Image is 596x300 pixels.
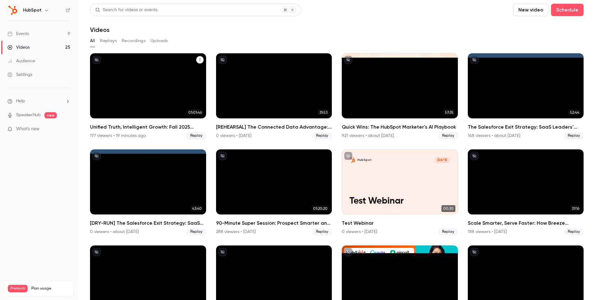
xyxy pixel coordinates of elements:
[342,133,394,139] div: 921 viewers • about [DATE]
[90,53,206,139] li: Unified Truth, Intelligent Growth: Fall 2025 Spotlight Product Reveal
[151,36,168,46] button: Uploads
[312,132,332,139] span: Replay
[122,36,146,46] button: Recordings
[216,149,332,236] li: 90-Minute Super Session: Prospect Smarter and Close Faster in Sales Hub
[31,286,70,291] span: Plan usage
[342,219,458,227] h2: Test Webinar
[357,158,372,162] p: HubSpot
[93,152,101,160] button: unpublished
[63,126,70,132] iframe: Noticeable Trigger
[342,123,458,131] h2: Quick Wins: The HubSpot Marketer's AI Playbook
[90,123,206,131] h2: Unified Truth, Intelligent Growth: Fall 2025 Spotlight Product Reveal
[7,44,29,51] div: Videos
[513,4,549,16] button: New video
[7,98,70,104] li: help-dropdown-opener
[435,157,450,163] span: [DATE]
[470,56,478,64] button: unpublished
[95,7,157,13] div: Search for videos or events
[443,109,455,116] span: 57:35
[23,7,42,13] h6: HubSpot
[44,112,57,118] span: new
[564,132,584,139] span: Replay
[90,4,584,296] section: Videos
[318,109,329,116] span: 31:53
[468,149,584,236] li: Scale Smarter, Serve Faster: How Breeze Customer Agent Helps Your Team Win
[90,149,206,236] li: [DRY-RUN] The Salesforce Exit Strategy: SaaS Leaders' Journeys to HubSpot's Unified Platform
[344,56,352,64] button: unpublished
[468,219,584,227] h2: Scale Smarter, Serve Faster: How Breeze Customer Agent Helps Your Team Win
[16,98,25,104] span: Help
[344,152,352,160] button: unpublished
[219,56,227,64] button: unpublished
[468,133,520,139] div: 148 viewers • about [DATE]
[342,149,458,236] li: Test Webinar
[342,53,458,139] a: 57:35Quick Wins: The HubSpot Marketer's AI Playbook921 viewers • about [DATE]Replay
[470,152,478,160] button: unpublished
[8,5,18,15] img: HubSpot
[468,53,584,139] a: 52:44The Salesforce Exit Strategy: SaaS Leaders' Journeys to HubSpot's Unified Platform148 viewer...
[216,133,251,139] div: 0 viewers • [DATE]
[468,149,584,236] a: 37:16Scale Smarter, Serve Faster: How Breeze Customer Agent Helps Your Team Win188 viewers • [DAT...
[93,56,101,64] button: unpublished
[90,26,110,33] h1: Videos
[344,248,352,256] button: unpublished
[216,53,332,139] li: [REHEARSAL] The Connected Data Advantage: Maximizing ROI from In-Person Events
[468,229,507,235] div: 188 viewers • [DATE]
[342,149,458,236] a: Test WebinarHubSpot[DATE]Test Webinar00:30Test Webinar0 viewers • [DATE]Replay
[90,36,95,46] button: All
[187,132,206,139] span: Replay
[7,31,29,37] div: Events
[564,228,584,236] span: Replay
[468,53,584,139] li: The Salesforce Exit Strategy: SaaS Leaders' Journeys to HubSpot's Unified Platform
[90,229,139,235] div: 0 viewers • about [DATE]
[187,109,204,116] span: 01:01:46
[100,36,117,46] button: Replays
[216,53,332,139] a: 31:53[REHEARSAL] The Connected Data Advantage: Maximizing ROI from In-Person Events0 viewers • [D...
[438,228,458,236] span: Replay
[350,157,355,163] img: Test Webinar
[90,133,146,139] div: 177 viewers • 19 minutes ago
[216,229,256,235] div: 288 viewers • [DATE]
[570,205,581,212] span: 37:16
[342,229,377,235] div: 0 viewers • [DATE]
[8,285,28,292] span: Premium
[438,132,458,139] span: Replay
[90,219,206,227] h2: [DRY-RUN] The Salesforce Exit Strategy: SaaS Leaders' Journeys to HubSpot's Unified Platform
[16,126,39,132] span: What's new
[7,72,32,78] div: Settings
[470,248,478,256] button: unpublished
[551,4,584,16] button: Schedule
[90,53,206,139] a: 01:01:46Unified Truth, Intelligent Growth: Fall 2025 Spotlight Product Reveal177 viewers • 19 min...
[187,228,206,236] span: Replay
[441,205,455,212] span: 00:30
[216,149,332,236] a: 01:20:2090-Minute Super Session: Prospect Smarter and Close Faster in Sales Hub288 viewers • [DAT...
[93,248,101,256] button: unpublished
[568,109,581,116] span: 52:44
[219,152,227,160] button: unpublished
[216,219,332,227] h2: 90-Minute Super Session: Prospect Smarter and Close Faster in Sales Hub
[16,112,41,118] a: SpeakerHub
[90,149,206,236] a: 43:40[DRY-RUN] The Salesforce Exit Strategy: SaaS Leaders' Journeys to HubSpot's Unified Platform...
[342,53,458,139] li: Quick Wins: The HubSpot Marketer's AI Playbook
[190,205,204,212] span: 43:40
[468,123,584,131] h2: The Salesforce Exit Strategy: SaaS Leaders' Journeys to HubSpot's Unified Platform
[311,205,329,212] span: 01:20:20
[216,123,332,131] h2: [REHEARSAL] The Connected Data Advantage: Maximizing ROI from In-Person Events
[312,228,332,236] span: Replay
[350,196,450,207] p: Test Webinar
[219,248,227,256] button: unpublished
[7,58,35,64] div: Audience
